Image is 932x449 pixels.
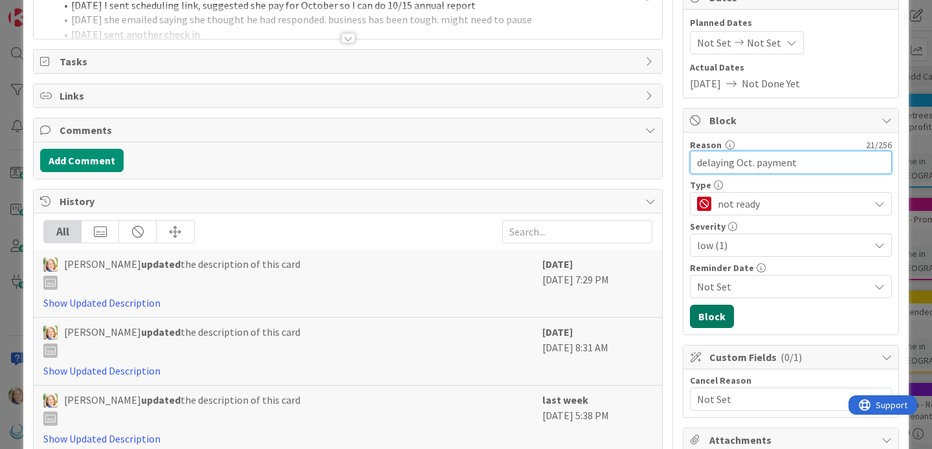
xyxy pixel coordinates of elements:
b: updated [141,257,181,270]
div: Cancel Reason [690,376,892,385]
span: Custom Fields [709,349,875,365]
span: not ready [718,195,863,213]
span: Not Done Yet [742,76,800,91]
button: Add Comment [40,149,124,172]
a: Show Updated Description [43,364,161,377]
span: [DATE] [690,76,721,91]
span: Actual Dates [690,61,892,74]
label: Reason [690,139,722,151]
div: [DATE] 5:38 PM [542,392,652,446]
img: AD [43,257,58,272]
div: 21 / 256 [738,139,892,151]
span: Links [60,88,639,104]
span: Block [709,113,875,128]
span: Not Set [697,35,731,50]
span: [PERSON_NAME] the description of this card [64,324,300,358]
b: last week [542,393,588,406]
span: [PERSON_NAME] the description of this card [64,256,300,290]
b: [DATE] [542,325,573,338]
b: updated [141,325,181,338]
span: Severity [690,222,726,231]
div: All [44,221,82,243]
span: Type [690,181,711,190]
span: History [60,193,639,209]
span: Not Set [697,279,869,294]
a: Show Updated Description [43,432,161,445]
span: Tasks [60,54,639,69]
img: AD [43,393,58,408]
a: Show Updated Description [43,296,161,309]
span: Not Set [697,391,869,407]
span: Reminder Date [690,263,754,272]
span: ( 0/1 ) [781,351,802,364]
span: Attachments [709,432,875,448]
span: Planned Dates [690,16,892,30]
button: Block [690,305,734,328]
b: updated [141,393,181,406]
b: [DATE] [542,257,573,270]
span: Comments [60,122,639,138]
input: Search... [502,220,652,243]
span: low (1) [697,236,863,254]
span: Not Set [747,35,781,50]
div: [DATE] 8:31 AM [542,324,652,378]
span: Support [27,2,59,17]
img: AD [43,325,58,340]
span: [PERSON_NAME] the description of this card [64,392,300,426]
div: [DATE] 7:29 PM [542,256,652,311]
